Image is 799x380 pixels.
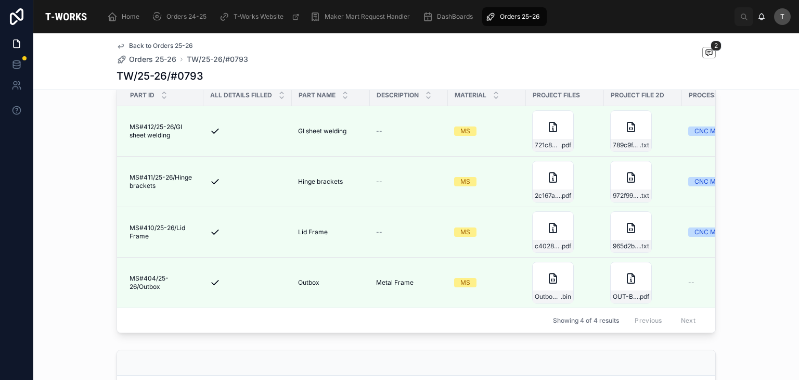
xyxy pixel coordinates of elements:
[104,7,147,26] a: Home
[535,141,560,149] span: 721c8c81-e5e4-4884-8240-38b00de4e65b-mounts-for-the-bvg_box
[376,178,382,186] span: --
[298,178,343,186] span: Hinge brackets
[694,177,729,186] div: CNC Milling
[535,192,560,200] span: 2c167a07-6c4a-4a4c-9f9d-0e56be94eee2-Hinge-brackets
[694,227,729,237] div: CNC Milling
[149,7,214,26] a: Orders 24-25
[437,12,473,21] span: DashBoards
[130,91,154,99] span: Part ID
[533,91,580,99] span: Project Files
[42,8,91,25] img: App logo
[689,91,737,99] span: Process Type
[638,293,649,301] span: .pdf
[376,228,382,236] span: --
[482,7,547,26] a: Orders 25-26
[553,316,619,325] span: Showing 4 of 4 results
[613,141,640,149] span: 789c9f42-7afd-4243-b9f4-45c1f15fff42-mounts-for-the-bvg_box
[560,141,571,149] span: .pdf
[640,141,649,149] span: .txt
[130,274,197,291] span: MS#404/25-26/Outbox
[129,54,176,65] span: Orders 25-26
[500,12,539,21] span: Orders 25-26
[166,12,207,21] span: Orders 24-25
[711,41,721,51] span: 2
[210,91,272,99] span: All Details Filled
[376,278,414,287] span: Metal Frame
[611,91,664,99] span: Project File 2D
[455,91,486,99] span: Material
[613,192,640,200] span: 972f99df-3095-4c5c-9804-139cc5c721f2-hinge-brackets
[702,47,716,60] button: 2
[299,91,336,99] span: Part Name
[560,242,571,250] span: .pdf
[216,7,305,26] a: T-Works Website
[694,126,729,136] div: CNC Milling
[460,278,470,287] div: MS
[376,127,382,135] span: --
[460,126,470,136] div: MS
[130,123,197,140] span: MS#412/25-26/GI sheet welding
[640,242,649,250] span: .txt
[187,54,248,65] a: TW/25-26/#0793
[535,242,560,250] span: c4028c83-3159-4e69-8f5e-6b0e29a5932b-hing-mounting-brackets
[130,224,197,240] span: MS#410/25-26/Lid Frame
[307,7,417,26] a: Maker Mart Request Handler
[325,12,410,21] span: Maker Mart Request Handler
[130,173,197,190] span: MS#411/25-26/Hinge brackets
[688,278,694,287] span: --
[560,192,571,200] span: .pdf
[613,242,640,250] span: 965d2b55-adfa-45ad-8313-fc16c10efb77-hing-mounting-brackets
[129,42,193,50] span: Back to Orders 25-26
[99,5,734,28] div: scrollable content
[377,91,419,99] span: Description
[419,7,480,26] a: DashBoards
[460,177,470,186] div: MS
[117,54,176,65] a: Orders 25-26
[298,127,346,135] span: GI sheet welding
[535,293,561,301] span: Outbox_frame
[298,228,328,236] span: Lid Frame
[561,293,571,301] span: .bin
[460,227,470,237] div: MS
[298,278,319,287] span: Outbox
[234,12,283,21] span: T-Works Website
[117,69,203,83] h1: TW/25-26/#0793
[613,293,638,301] span: OUT-BOX
[117,42,193,50] a: Back to Orders 25-26
[122,12,139,21] span: Home
[780,12,784,21] span: T
[640,192,649,200] span: .txt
